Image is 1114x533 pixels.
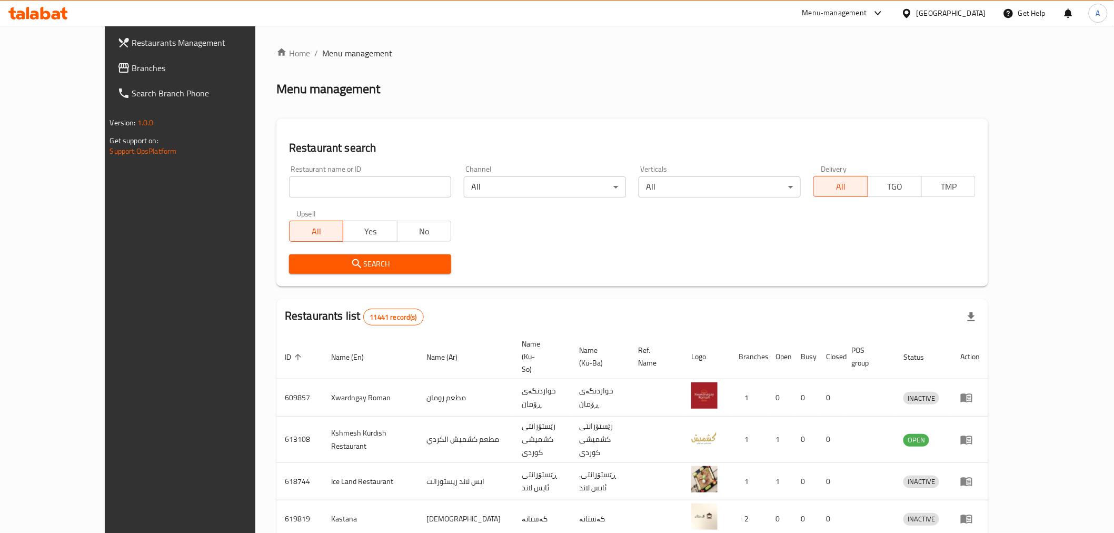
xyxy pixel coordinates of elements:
[802,7,867,19] div: Menu-management
[767,417,792,463] td: 1
[818,179,863,194] span: All
[792,463,818,500] td: 0
[137,116,154,130] span: 1.0.0
[109,30,291,55] a: Restaurants Management
[903,434,929,446] span: OPEN
[921,176,976,197] button: TMP
[110,134,158,147] span: Get support on:
[767,379,792,417] td: 0
[276,47,310,60] a: Home
[792,417,818,463] td: 0
[418,379,513,417] td: مطعم رومان
[464,176,626,198] div: All
[110,116,136,130] span: Version:
[109,81,291,106] a: Search Branch Phone
[331,351,377,363] span: Name (En)
[513,463,571,500] td: ڕێستۆرانتی ئایس لاند
[1096,7,1100,19] span: A
[792,334,818,379] th: Busy
[364,312,423,322] span: 11441 record(s)
[426,351,471,363] span: Name (Ar)
[818,379,843,417] td: 0
[959,304,984,330] div: Export file
[418,417,513,463] td: مطعم كشميش الكردي
[285,308,424,325] h2: Restaurants list
[276,463,323,500] td: 618744
[691,382,718,409] img: Xwardngay Roman
[960,475,980,488] div: Menu
[294,224,339,239] span: All
[132,36,282,49] span: Restaurants Management
[767,334,792,379] th: Open
[522,338,558,376] span: Name (Ku-So)
[638,344,670,369] span: Ref. Name
[792,379,818,417] td: 0
[323,417,418,463] td: Kshmesh Kurdish Restaurant
[276,81,380,97] h2: Menu management
[110,144,177,158] a: Support.OpsPlatform
[571,463,630,500] td: .ڕێستۆرانتی ئایس لاند
[903,434,929,447] div: OPEN
[813,176,868,197] button: All
[903,351,938,363] span: Status
[579,344,617,369] span: Name (Ku-Ba)
[297,258,443,271] span: Search
[132,87,282,100] span: Search Branch Phone
[296,210,316,218] label: Upsell
[730,463,767,500] td: 1
[903,513,939,526] div: INACTIVE
[903,392,939,404] span: INACTIVE
[960,391,980,404] div: Menu
[691,425,718,451] img: Kshmesh Kurdish Restaurant
[730,334,767,379] th: Branches
[347,224,393,239] span: Yes
[289,176,451,198] input: Search for restaurant name or ID..
[276,47,988,60] nav: breadcrumb
[691,504,718,530] img: Kastana
[821,165,847,173] label: Delivery
[513,379,571,417] td: خواردنگەی ڕۆمان
[418,463,513,500] td: ايس لاند ريستورانت
[730,379,767,417] td: 1
[818,334,843,379] th: Closed
[109,55,291,81] a: Branches
[851,344,882,369] span: POS group
[397,221,451,242] button: No
[926,179,971,194] span: TMP
[730,417,767,463] td: 1
[276,379,323,417] td: 609857
[571,417,630,463] td: رێستۆرانتی کشمیشى كوردى
[767,463,792,500] td: 1
[289,140,976,156] h2: Restaurant search
[285,351,305,363] span: ID
[323,379,418,417] td: Xwardngay Roman
[322,47,392,60] span: Menu management
[363,309,424,325] div: Total records count
[513,417,571,463] td: رێستۆرانتی کشمیشى كوردى
[683,334,730,379] th: Logo
[289,254,451,274] button: Search
[917,7,986,19] div: [GEOGRAPHIC_DATA]
[402,224,447,239] span: No
[903,513,939,525] span: INACTIVE
[314,47,318,60] li: /
[289,221,343,242] button: All
[276,417,323,463] td: 613108
[960,433,980,446] div: Menu
[872,179,918,194] span: TGO
[818,417,843,463] td: 0
[571,379,630,417] td: خواردنگەی ڕۆمان
[960,512,980,525] div: Menu
[343,221,397,242] button: Yes
[868,176,922,197] button: TGO
[691,466,718,492] img: Ice Land Restaurant
[818,463,843,500] td: 0
[132,62,282,74] span: Branches
[903,476,939,488] span: INACTIVE
[639,176,801,198] div: All
[952,334,988,379] th: Action
[323,463,418,500] td: Ice Land Restaurant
